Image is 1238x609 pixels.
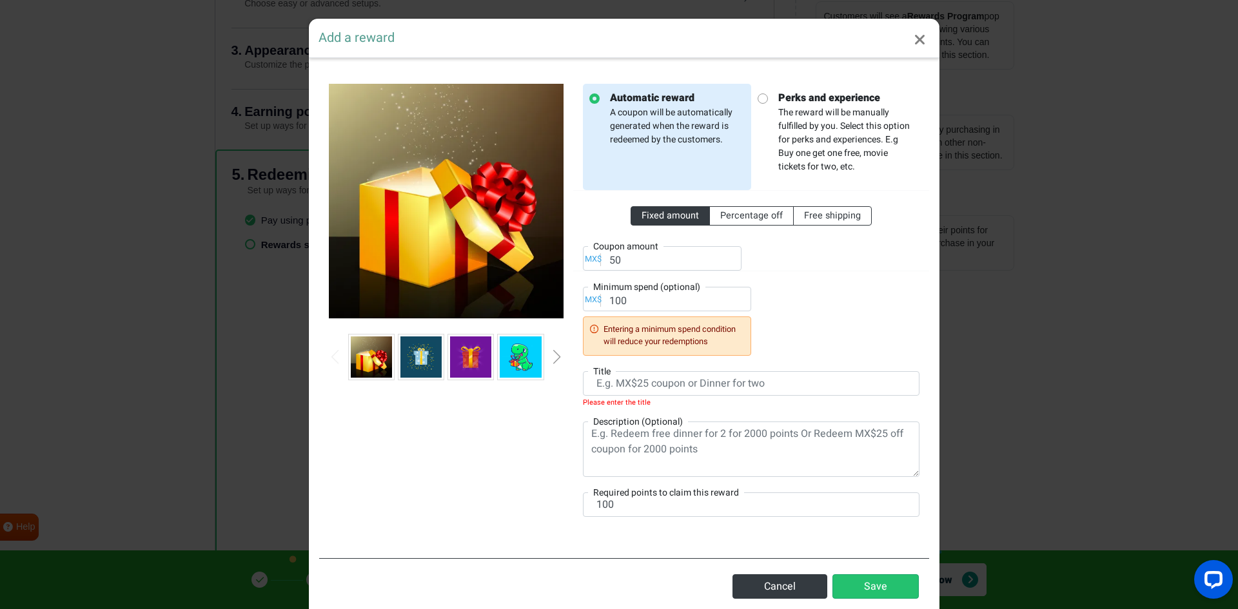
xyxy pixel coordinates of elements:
[610,90,745,106] strong: Automatic reward
[583,396,919,406] em: Please enter the title
[554,350,560,364] div: Next slide
[588,240,663,253] label: Coupon amount
[588,485,744,499] label: Required points to claim this reward
[804,209,861,222] span: Free shipping
[588,414,688,428] label: Description (Optional)
[604,324,744,348] span: Entering a minimum spend condition will reduce your redemptions
[1184,555,1238,609] iframe: LiveChat chat widget
[585,294,601,306] div: MX$
[332,350,339,364] div: Previous slide
[901,19,939,61] a: Close
[832,574,919,599] button: Save
[642,209,699,222] span: Fixed amount
[720,209,783,222] span: Percentage off
[588,280,705,294] label: Minimum spend (optional)
[778,90,913,106] strong: Perks and experience
[732,574,827,599] button: Cancel
[585,253,601,266] div: MX$
[768,90,913,173] p: The reward will be manually fulfilled by you. Select this option for perks and experiences. E.g B...
[583,371,919,396] input: E.g. MX$25 coupon or Dinner for two
[600,90,745,146] p: A coupon will be automatically generated when the reward is redeemed by the customers.
[588,364,616,378] label: Title
[319,28,395,48] h5: Add a reward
